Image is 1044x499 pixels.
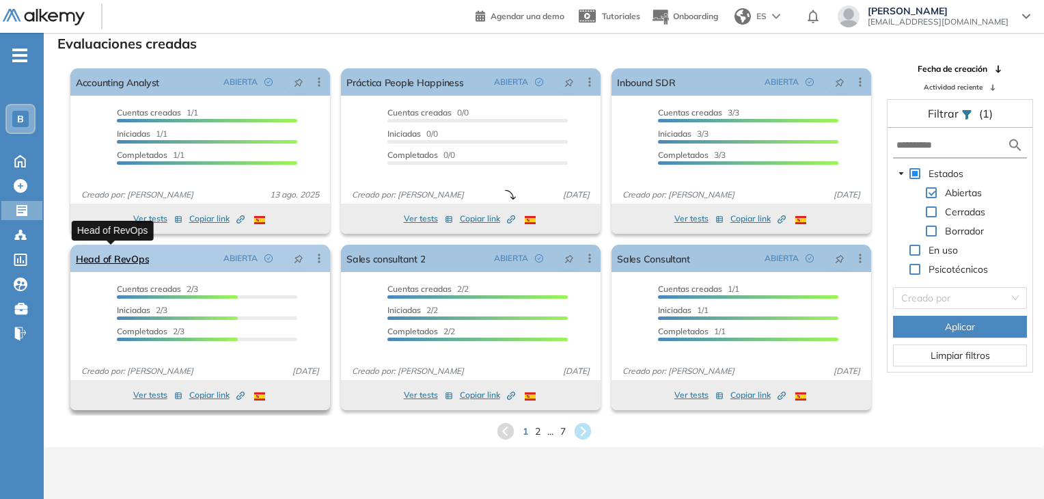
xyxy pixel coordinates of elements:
span: Iniciadas [117,129,150,139]
span: [DATE] [558,189,595,201]
span: 2/2 [387,326,455,336]
span: 1/1 [117,150,184,160]
span: ABIERTA [494,252,528,265]
div: Widget de chat [976,433,1044,499]
span: (1) [979,105,993,122]
button: Ver tests [133,387,182,403]
span: Copiar link [730,213,786,225]
span: Borrador [942,223,987,239]
button: Copiar link [189,211,245,227]
span: 2/3 [117,284,198,294]
span: Estados [929,167,963,180]
a: Práctica People Happiness [346,68,463,96]
button: Ver tests [404,387,453,403]
span: Agendar una demo [491,11,564,21]
button: Ver tests [674,387,724,403]
span: ABIERTA [223,252,258,265]
span: check-circle [535,254,543,262]
span: Copiar link [189,213,245,225]
span: Completados [387,150,438,160]
span: Iniciadas [387,129,421,139]
button: pushpin [284,71,314,93]
span: Onboarding [673,11,718,21]
span: Copiar link [730,389,786,401]
span: En uso [929,244,958,256]
span: 1/1 [658,326,726,336]
span: pushpin [294,77,303,87]
span: Fecha de creación [918,63,987,75]
span: ABIERTA [765,76,799,88]
button: Copiar link [730,211,786,227]
span: [DATE] [558,365,595,377]
span: Abiertas [942,185,985,201]
span: pushpin [564,77,574,87]
span: Iniciadas [658,305,691,315]
span: Filtrar [928,107,961,120]
a: Head of RevOps [76,245,149,272]
i: - [12,54,27,57]
span: Completados [117,150,167,160]
span: Iniciadas [387,305,421,315]
span: 1 [523,424,528,439]
span: ABIERTA [494,76,528,88]
a: Sales consultant 2 [346,245,425,272]
img: ESP [254,392,265,401]
img: search icon [1007,137,1024,154]
button: Limpiar filtros [893,345,1027,366]
button: Ver tests [133,211,182,227]
a: Sales Consultant [617,245,690,272]
button: Copiar link [460,387,515,403]
span: Abiertas [945,187,982,199]
span: Completados [658,326,709,336]
img: ESP [525,216,536,224]
span: Copiar link [189,389,245,401]
span: Psicotécnicos [929,263,988,275]
span: check-circle [806,78,814,86]
span: Creado por: [PERSON_NAME] [617,189,740,201]
span: 2 [535,424,540,439]
span: [EMAIL_ADDRESS][DOMAIN_NAME] [868,16,1008,27]
span: Cuentas creadas [117,107,181,118]
span: pushpin [294,253,303,264]
span: pushpin [564,253,574,264]
div: Head of RevOps [72,221,154,241]
span: Cerradas [945,206,985,218]
span: 2/2 [387,284,469,294]
button: pushpin [284,247,314,269]
span: check-circle [264,254,273,262]
a: Agendar una demo [476,7,564,23]
span: 0/0 [387,129,438,139]
span: Cerradas [942,204,988,220]
span: 3/3 [658,107,739,118]
img: ESP [525,392,536,401]
span: 3/3 [658,129,709,139]
span: Creado por: [PERSON_NAME] [346,189,469,201]
span: check-circle [264,78,273,86]
span: 1/1 [658,305,709,315]
span: Completados [387,326,438,336]
span: 1/1 [117,129,167,139]
span: Iniciadas [117,305,150,315]
button: Ver tests [404,211,453,227]
span: Completados [658,150,709,160]
span: Creado por: [PERSON_NAME] [617,365,740,377]
button: Ver tests [674,211,724,227]
span: 2/3 [117,326,184,336]
span: Borrador [945,225,984,237]
h3: Evaluaciones creadas [57,36,197,52]
span: pushpin [835,253,844,264]
span: Limpiar filtros [931,348,990,363]
span: 0/0 [387,107,469,118]
button: Aplicar [893,316,1027,338]
img: arrow [772,14,780,19]
span: Creado por: [PERSON_NAME] [76,365,199,377]
a: Inbound SDR [617,68,675,96]
img: Logo [3,9,85,26]
span: [PERSON_NAME] [868,5,1008,16]
span: 13 ago. 2025 [264,189,325,201]
span: Creado por: [PERSON_NAME] [76,189,199,201]
img: world [734,8,751,25]
span: [DATE] [828,365,866,377]
span: ABIERTA [765,252,799,265]
span: check-circle [535,78,543,86]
